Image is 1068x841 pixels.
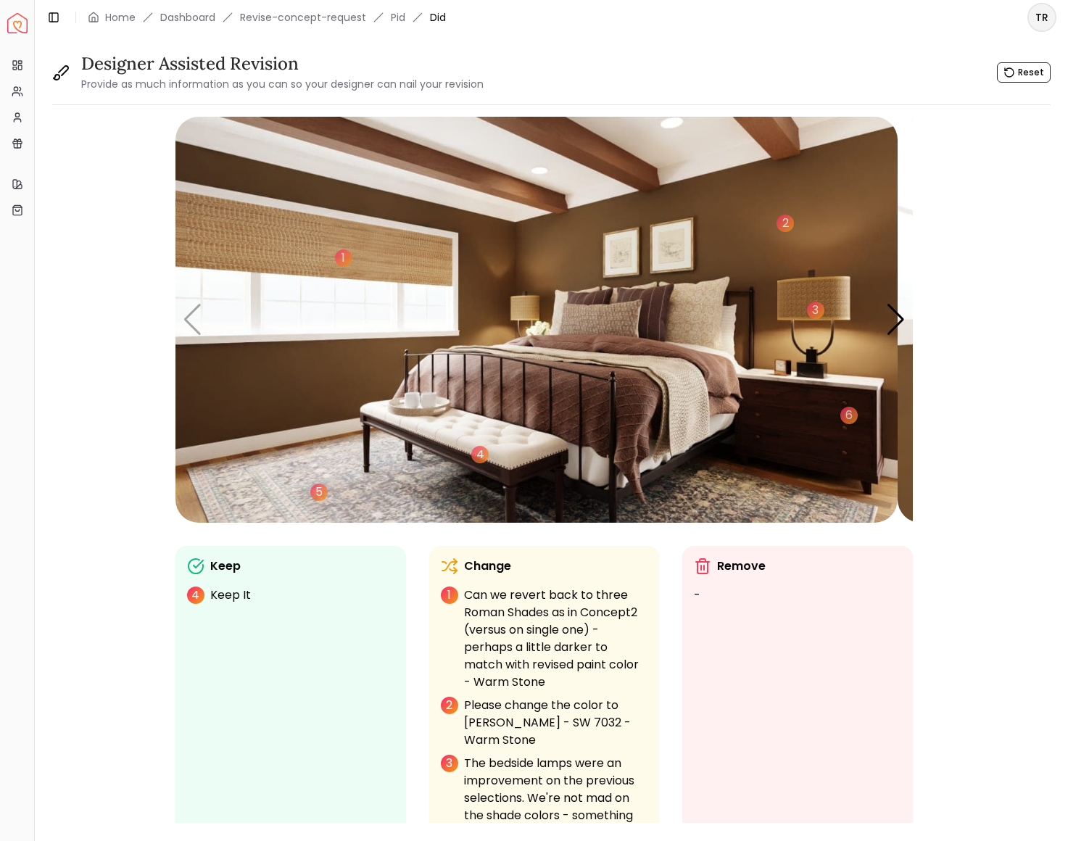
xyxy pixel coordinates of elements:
div: 1 / 6 [175,117,898,523]
a: Pid [391,10,405,25]
a: Dashboard [160,10,215,25]
div: Carousel [175,117,914,523]
a: Spacejoy [7,13,28,33]
p: Keep [210,558,241,575]
span: Did [430,10,446,25]
img: 68ade8ecbc07c40012ba8597 [175,117,898,523]
p: Remove [717,558,766,575]
div: Next slide [886,304,906,336]
p: Change [464,558,511,575]
div: 6 [840,407,858,424]
button: Reset [997,62,1051,83]
a: Home [105,10,136,25]
a: Revise-concept-request [240,10,366,25]
button: TR [1027,3,1056,32]
p: Can we revert back to three Roman Shades as in Concept2 (versus on single one) - perhaps a little... [464,587,648,691]
div: 3 [807,302,824,319]
div: 4 [471,446,489,463]
h3: Designer Assisted Revision [81,52,484,75]
span: TR [1029,4,1055,30]
small: Provide as much information as you can so your designer can nail your revision [81,77,484,91]
div: 2 [777,215,794,232]
div: 1 [335,249,352,267]
ul: - [694,587,901,604]
p: 3 [441,755,458,772]
p: 1 [441,587,458,604]
p: 4 [187,587,204,604]
nav: breadcrumb [88,10,446,25]
div: 5 [310,484,328,501]
img: Spacejoy Logo [7,13,28,33]
p: Keep It [210,587,251,604]
p: 2 [441,697,458,714]
p: Please change the color to [PERSON_NAME] - SW 7032 - Warm Stone [464,697,648,749]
